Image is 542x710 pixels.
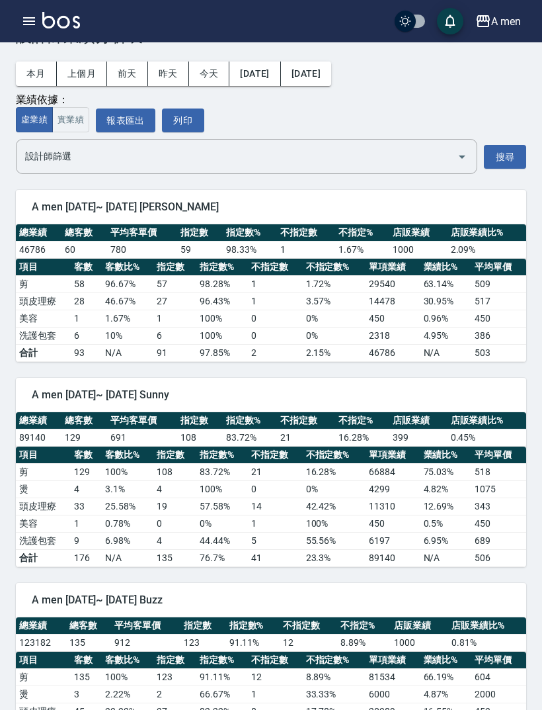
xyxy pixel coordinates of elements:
td: 93 [71,345,102,362]
td: 0.45 % [447,429,526,447]
td: 503 [471,345,526,362]
th: 項目 [16,447,71,464]
th: 總客數 [61,412,107,429]
td: 1 [248,293,303,310]
td: 123 [153,669,196,686]
td: 450 [471,310,526,328]
td: 58 [71,276,102,293]
th: 指定數% [196,447,248,464]
td: 1 [248,276,303,293]
td: 96.67 % [102,276,153,293]
td: 6 [153,328,196,345]
td: 1.67 % [335,242,389,259]
th: 店販業績比% [447,412,526,429]
th: 指定數 [177,412,223,429]
td: 5 [248,533,303,550]
button: 報表匯出 [96,109,155,133]
th: 總業績 [16,617,66,635]
th: 指定數 [153,652,196,669]
button: save [437,8,463,34]
td: 14 [248,498,303,515]
button: A men [470,8,526,35]
td: 25.58 % [102,498,153,515]
td: 91 [153,345,196,362]
td: 100 % [196,481,248,498]
td: 8.89 % [337,635,391,652]
td: 57.58 % [196,498,248,515]
span: A men [DATE]~ [DATE] Sunny [32,388,510,402]
td: 頭皮理療 [16,498,71,515]
td: 689 [471,533,526,550]
th: 項目 [16,652,71,669]
td: 42.42 % [303,498,366,515]
td: 1 [153,310,196,328]
span: A men [DATE]~ [DATE] Buzz [32,594,510,607]
td: 2.15% [303,345,366,362]
td: 55.56 % [303,533,366,550]
td: N/A [420,550,472,567]
td: 46.67 % [102,293,153,310]
td: 6.95 % [420,533,472,550]
td: 0 % [303,481,366,498]
td: 89140 [16,429,61,447]
td: 4299 [366,481,420,498]
td: 66.67 % [196,686,248,703]
td: 3.1 % [102,481,153,498]
th: 指定數% [223,224,277,242]
th: 指定數 [180,617,225,635]
th: 單項業績 [366,259,420,276]
td: 洗護包套 [16,328,71,345]
td: 450 [366,310,420,328]
th: 不指定數 [277,412,335,429]
td: 66.19 % [420,669,472,686]
td: 21 [248,464,303,481]
td: 23.3% [303,550,366,567]
td: 96.43 % [196,293,248,310]
td: 4.95 % [420,328,472,345]
button: [DATE] [229,62,280,86]
table: a dense table [16,224,526,259]
td: 0 [248,328,303,345]
button: 搜尋 [484,145,526,169]
th: 店販業績 [389,412,447,429]
td: 4 [71,481,102,498]
th: 指定數 [177,224,223,242]
button: 虛業績 [16,107,53,133]
td: 98.28 % [196,276,248,293]
th: 不指定數 [280,617,337,635]
td: 1 [248,515,303,533]
td: N/A [102,345,153,362]
td: 6.98 % [102,533,153,550]
td: 2 [153,686,196,703]
td: 81534 [366,669,420,686]
td: 91.11 % [226,635,280,652]
td: 美容 [16,515,71,533]
td: 19 [153,498,196,515]
td: 2 [248,345,303,362]
td: 912 [111,635,180,652]
td: 0.78 % [102,515,153,533]
td: 135 [71,669,102,686]
td: 129 [71,464,102,481]
td: 0 % [303,328,366,345]
td: 6 [71,328,102,345]
th: 店販業績比% [448,617,526,635]
th: 指定數 [153,259,196,276]
div: A men [491,13,521,30]
td: 100 % [196,328,248,345]
td: 14478 [366,293,420,310]
td: 剪 [16,669,71,686]
td: 97.85% [196,345,248,362]
td: 0 [248,481,303,498]
td: 1075 [471,481,526,498]
td: 1 [277,242,335,259]
td: 3 [71,686,102,703]
td: 8.89 % [303,669,366,686]
table: a dense table [16,617,526,652]
button: 列印 [162,109,204,132]
td: 176 [71,550,102,567]
td: 41 [248,550,303,567]
td: 3.57 % [303,293,366,310]
th: 總客數 [66,617,111,635]
td: 4 [153,481,196,498]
